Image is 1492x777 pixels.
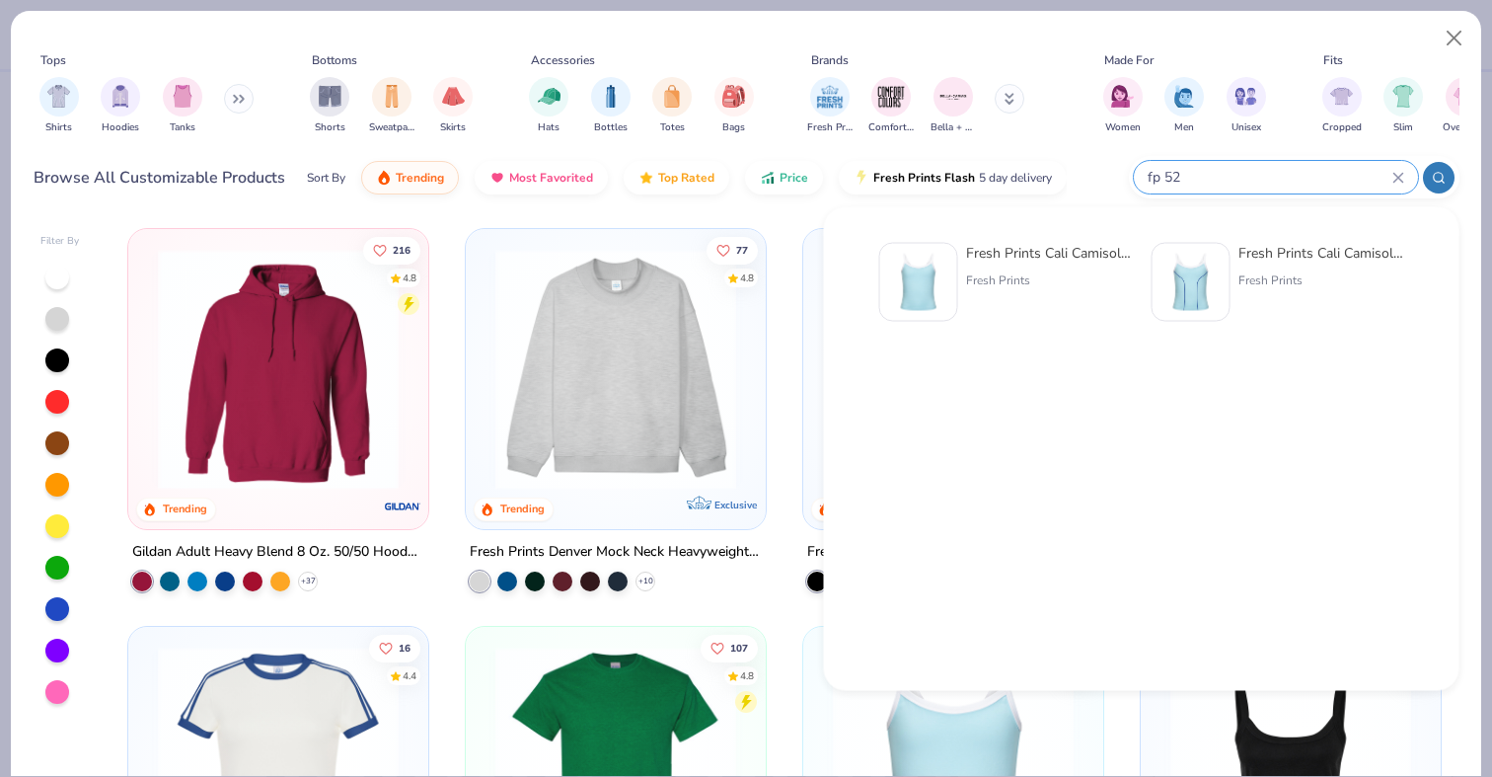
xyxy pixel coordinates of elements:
[979,167,1052,190] span: 5 day delivery
[1443,120,1487,135] span: Oversized
[1393,120,1413,135] span: Slim
[807,540,1065,565] div: Fresh Prints Boston Heavyweight Hoodie
[807,77,853,135] button: filter button
[538,120,559,135] span: Hats
[600,85,622,108] img: Bottles Image
[1392,85,1414,108] img: Slim Image
[39,77,79,135] div: filter for Shirts
[1103,77,1143,135] div: filter for Women
[658,170,714,186] span: Top Rated
[442,85,465,108] img: Skirts Image
[652,77,692,135] div: filter for Totes
[1323,51,1343,69] div: Fits
[707,236,758,264] button: Like
[1111,85,1134,108] img: Women Image
[39,77,79,135] button: filter button
[740,668,754,683] div: 4.8
[1322,77,1362,135] button: filter button
[839,161,1067,194] button: Fresh Prints Flash5 day delivery
[1227,77,1266,135] button: filter button
[745,161,823,194] button: Price
[591,77,631,135] div: filter for Bottles
[394,245,411,255] span: 216
[1443,77,1487,135] button: filter button
[529,77,568,135] div: filter for Hats
[1164,77,1204,135] div: filter for Men
[722,85,744,108] img: Bags Image
[369,120,414,135] span: Sweatpants
[938,82,968,112] img: Bella + Canvas Image
[714,499,757,511] span: Exclusive
[396,170,444,186] span: Trending
[531,51,595,69] div: Accessories
[714,77,754,135] div: filter for Bags
[807,77,853,135] div: filter for Fresh Prints
[661,85,683,108] img: Totes Image
[310,77,349,135] div: filter for Shorts
[931,120,976,135] span: Bella + Canvas
[714,77,754,135] button: filter button
[1322,120,1362,135] span: Cropped
[163,77,202,135] div: filter for Tanks
[811,51,849,69] div: Brands
[376,170,392,186] img: trending.gif
[1103,77,1143,135] button: filter button
[440,120,466,135] span: Skirts
[931,77,976,135] button: filter button
[163,77,202,135] button: filter button
[966,243,1132,264] div: Fresh Prints Cali Camisole Top
[931,77,976,135] div: filter for Bella + Canvas
[509,170,593,186] span: Most Favorited
[47,85,70,108] img: Shirts Image
[1105,120,1141,135] span: Women
[34,166,285,190] div: Browse All Customizable Products
[101,77,140,135] button: filter button
[319,85,341,108] img: Shorts Image
[1234,85,1257,108] img: Unisex Image
[1330,85,1353,108] img: Cropped Image
[383,487,422,526] img: Gildan logo
[1231,120,1261,135] span: Unisex
[102,120,139,135] span: Hoodies
[489,170,505,186] img: most_fav.gif
[876,82,906,112] img: Comfort Colors Image
[404,668,417,683] div: 4.4
[1238,272,1404,289] div: Fresh Prints
[400,643,411,653] span: 16
[475,161,608,194] button: Most Favorited
[740,271,754,285] div: 4.8
[730,643,748,653] span: 107
[433,77,473,135] button: filter button
[132,540,424,565] div: Gildan Adult Heavy Blend 8 Oz. 50/50 Hooded Sweatshirt
[538,85,560,108] img: Hats Image
[312,51,357,69] div: Bottoms
[652,77,692,135] button: filter button
[1383,77,1423,135] button: filter button
[301,576,316,587] span: + 37
[369,77,414,135] button: filter button
[624,161,729,194] button: Top Rated
[638,576,653,587] span: + 10
[310,77,349,135] button: filter button
[40,234,80,249] div: Filter By
[1227,77,1266,135] div: filter for Unisex
[888,252,949,313] img: a25d9891-da96-49f3-a35e-76288174bf3a
[110,85,131,108] img: Hoodies Image
[1383,77,1423,135] div: filter for Slim
[370,634,421,661] button: Like
[170,120,195,135] span: Tanks
[529,77,568,135] button: filter button
[45,120,72,135] span: Shirts
[381,85,403,108] img: Sweatpants Image
[307,169,345,187] div: Sort By
[433,77,473,135] div: filter for Skirts
[868,120,914,135] span: Comfort Colors
[1104,51,1154,69] div: Made For
[148,249,409,490] img: 01756b78-01f6-4cc6-8d8a-3c30c1a0c8ac
[594,120,628,135] span: Bottles
[364,236,421,264] button: Like
[1436,20,1473,57] button: Close
[854,170,869,186] img: flash.gif
[404,271,417,285] div: 4.8
[40,51,66,69] div: Tops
